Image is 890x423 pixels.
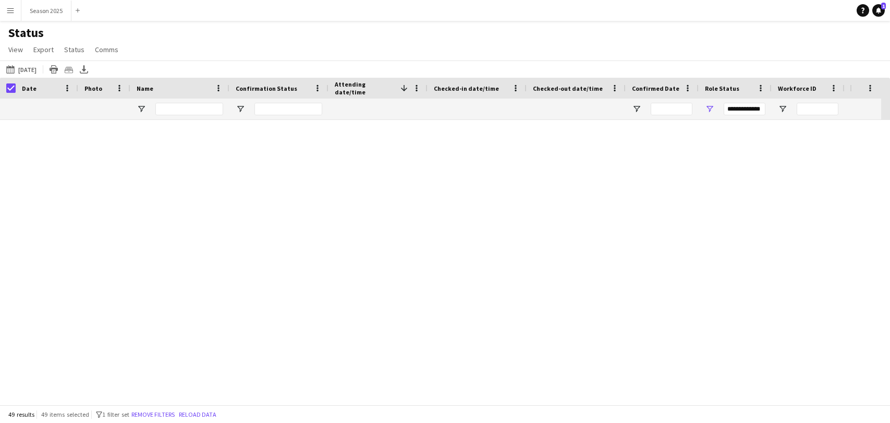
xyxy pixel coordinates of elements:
[797,103,838,115] input: Workforce ID Filter Input
[236,84,297,92] span: Confirmation Status
[651,103,692,115] input: Confirmed Date Filter Input
[434,84,499,92] span: Checked-in date/time
[632,104,641,114] button: Open Filter Menu
[705,84,739,92] span: Role Status
[41,410,89,418] span: 49 items selected
[872,4,885,17] a: 1
[4,63,39,76] button: [DATE]
[129,409,177,420] button: Remove filters
[4,43,27,56] a: View
[533,84,603,92] span: Checked-out date/time
[22,84,36,92] span: Date
[155,103,223,115] input: Name Filter Input
[177,409,218,420] button: Reload data
[33,45,54,54] span: Export
[705,104,714,114] button: Open Filter Menu
[137,104,146,114] button: Open Filter Menu
[778,84,816,92] span: Workforce ID
[8,45,23,54] span: View
[778,104,787,114] button: Open Filter Menu
[632,84,679,92] span: Confirmed Date
[335,80,396,96] span: Attending date/time
[47,63,60,76] app-action-btn: Print
[84,84,102,92] span: Photo
[254,103,322,115] input: Confirmation Status Filter Input
[102,410,129,418] span: 1 filter set
[95,45,118,54] span: Comms
[64,45,84,54] span: Status
[236,104,245,114] button: Open Filter Menu
[881,3,886,9] span: 1
[29,43,58,56] a: Export
[21,1,71,21] button: Season 2025
[78,63,90,76] app-action-btn: Export XLSX
[63,63,75,76] app-action-btn: Crew files as ZIP
[60,43,89,56] a: Status
[137,84,153,92] span: Name
[91,43,123,56] a: Comms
